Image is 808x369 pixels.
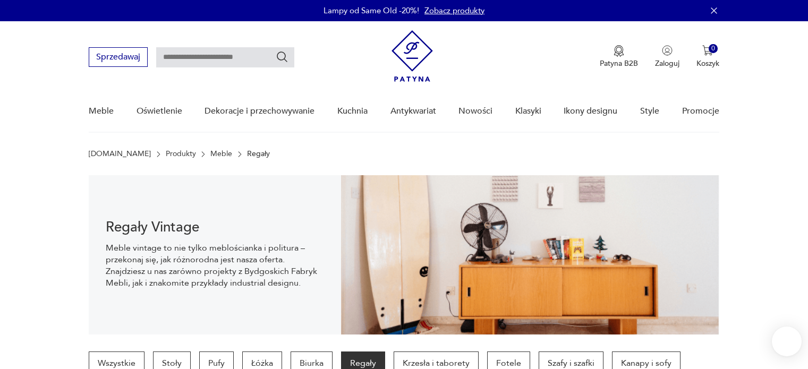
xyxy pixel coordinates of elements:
img: dff48e7735fce9207bfd6a1aaa639af4.png [341,175,719,334]
a: Ikona medaluPatyna B2B [600,45,638,68]
img: Ikona medalu [614,45,624,57]
p: Lampy od Same Old -20%! [324,5,419,16]
img: Ikona koszyka [702,45,713,56]
p: Regały [247,150,270,158]
button: Sprzedawaj [89,47,148,67]
div: 0 [709,44,718,53]
a: Produkty [166,150,196,158]
p: Zaloguj [655,58,679,68]
p: Patyna B2B [600,58,638,68]
iframe: Smartsupp widget button [772,327,802,356]
a: Antykwariat [390,91,436,132]
a: Ikony designu [564,91,617,132]
img: Patyna - sklep z meblami i dekoracjami vintage [392,30,433,82]
a: Sprzedawaj [89,54,148,62]
button: Szukaj [276,50,288,63]
a: [DOMAIN_NAME] [89,150,151,158]
a: Dekoracje i przechowywanie [205,91,314,132]
img: Ikonka użytkownika [662,45,673,56]
p: Koszyk [696,58,719,68]
a: Klasyki [515,91,541,132]
h1: Regały Vintage [106,221,324,234]
a: Zobacz produkty [424,5,484,16]
p: Meble vintage to nie tylko meblościanka i politura – przekonaj się, jak różnorodna jest nasza ofe... [106,242,324,289]
a: Nowości [458,91,492,132]
a: Oświetlenie [137,91,182,132]
a: Promocje [682,91,719,132]
button: Zaloguj [655,45,679,68]
button: Patyna B2B [600,45,638,68]
button: 0Koszyk [696,45,719,68]
a: Style [640,91,659,132]
a: Meble [210,150,232,158]
a: Kuchnia [337,91,368,132]
a: Meble [89,91,114,132]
